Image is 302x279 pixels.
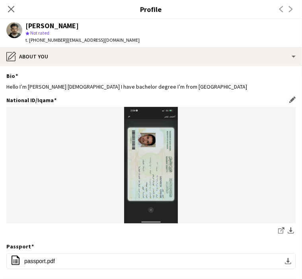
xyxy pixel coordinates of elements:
h3: Passport [6,243,34,250]
span: t. [PHONE_NUMBER] [25,37,67,43]
div: [PERSON_NAME] [25,22,79,29]
h3: Bio [6,72,18,79]
span: Not rated [30,30,49,36]
h3: National ID/Iqama [6,97,57,104]
img: IMG_1432.png [6,107,296,223]
span: passport.pdf [24,258,55,264]
span: | [EMAIL_ADDRESS][DOMAIN_NAME] [67,37,140,43]
button: passport.pdf [6,253,296,269]
div: Hello I’m [PERSON_NAME] [DEMOGRAPHIC_DATA] I have bachelor degree I’m from [GEOGRAPHIC_DATA] [6,83,296,90]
